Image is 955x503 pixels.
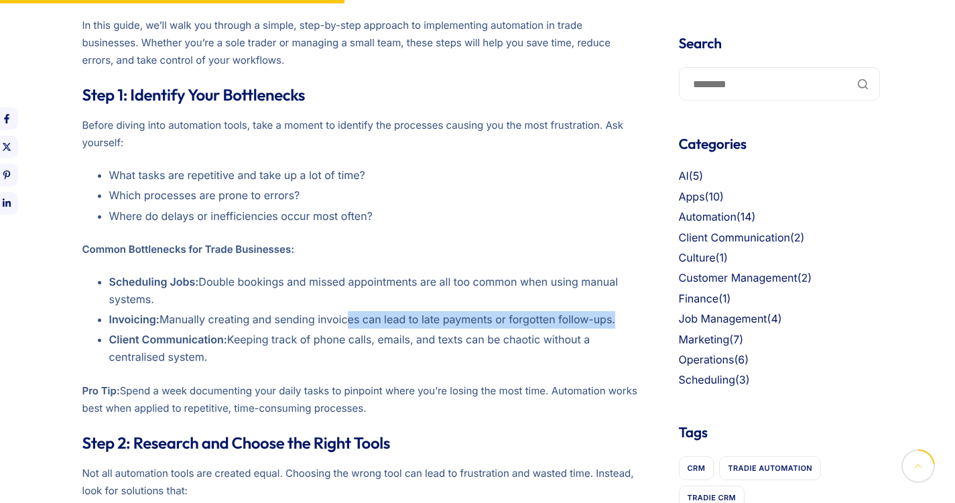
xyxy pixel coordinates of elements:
[109,208,639,225] li: Where do delays or inefficiencies occur most often?
[82,85,306,105] strong: Step 1: Identify Your Bottlenecks
[679,229,880,247] li: (2)
[109,274,639,308] li: Double bookings and missed appointments are all too common when using manual systems.
[679,353,735,366] a: Operations
[109,167,639,184] li: What tasks are repetitive and take up a lot of time?
[679,373,735,386] a: Scheduling
[679,311,880,328] li: (4)
[719,456,821,480] a: Tradie Automation (1 item)
[679,351,880,369] li: (6)
[679,423,880,443] h4: Tags
[679,292,719,305] a: Finance
[109,187,639,205] li: Which processes are prone to errors?
[679,290,880,308] li: (1)
[82,17,639,70] p: In this guide, we’ll walk you through a simple, step-by-step approach to implementing automation ...
[82,117,639,152] p: Before diving into automation tools, take a moment to identify the processes causing you the most...
[679,169,689,182] a: AI
[679,190,705,203] a: Apps
[679,168,880,185] li: (5)
[109,331,639,366] li: Keeping track of phone calls, emails, and texts can be chaotic without a centralised system.
[679,249,880,267] li: (1)
[679,456,714,480] a: CRM (1 item)
[679,271,798,284] a: Customer Management
[679,312,767,325] a: Job Management
[82,465,639,500] p: Not all automation tools are created equal. Choosing the wrong tool can lead to frustration and w...
[679,372,880,389] li: (3)
[679,333,730,346] a: Marketing
[679,209,880,226] li: (14)
[109,313,160,326] strong: Invoicing:
[82,243,294,256] strong: Common Bottlenecks for Trade Businesses:
[679,251,716,264] a: Culture
[679,34,880,54] h4: Search
[82,384,120,397] strong: Pro Tip:
[679,231,791,244] a: Client Communication
[679,168,880,389] nav: Categories
[679,134,880,154] h4: Categories
[109,311,639,329] li: Manually creating and sending invoices can lead to late payments or forgotten follow-ups.
[679,210,737,223] a: Automation
[679,188,880,206] li: (10)
[679,331,880,349] li: (7)
[679,270,880,287] li: (2)
[109,275,199,288] strong: Scheduling Jobs:
[82,382,639,418] p: Spend a week documenting your daily tasks to pinpoint where you’re losing the most time. Automati...
[82,433,391,453] strong: Step 2: Research and Choose the Right Tools
[109,333,227,346] strong: Client Communication:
